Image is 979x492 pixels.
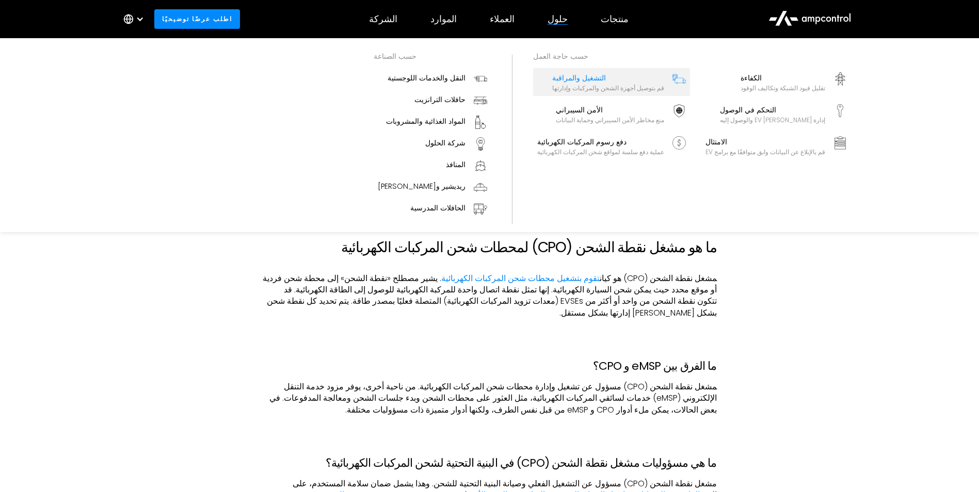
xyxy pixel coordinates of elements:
[552,84,664,92] div: قم بتوصيل أجهزة الشحن والمركبات وإدارتها
[414,94,466,105] div: حافلات الترانزيت
[386,116,466,127] div: المواد الغذائية والمشروبات
[378,181,466,192] div: ريديشير و[PERSON_NAME]
[369,13,397,25] div: الشركة
[263,359,717,373] h3: ما الفرق بين eMSP و CPO؟
[425,137,466,149] div: شركة الحلول
[694,68,851,96] a: الكفاءةتقليل قيود الشبكة وتكاليف الوقود
[374,51,491,62] div: حسب الصناعة
[533,68,690,96] a: التشغيل والمراقبةقم بتوصيل أجهزة الشحن والمركبات وإدارتها
[263,273,717,319] p: مشغل نقطة الشحن (CPO) هو كيان . يشير مصطلح «نقطة الشحن» إلى محطة شحن فردية أو موقع محدد حيث يمكن ...
[490,13,515,25] div: العملاء
[388,72,466,84] div: النقل والخدمات اللوجستية
[705,148,825,156] div: قم بالإبلاغ عن البيانات وابق متوافقًا مع برامج EV
[705,136,825,147] div: الامتثال
[537,136,664,147] div: دفع رسوم المركبات الكهربائية
[601,13,629,25] div: منتجات
[374,176,491,198] a: ريديشير و[PERSON_NAME]
[374,68,491,90] a: النقل والخدمات اللوجستية
[263,456,717,470] h3: ما هي مسؤوليات مشغل نقطة الشحن (CPO) في البنية التحتية لشحن المركبات الكهربائية؟
[741,84,825,92] div: تقليل قيود الشبكة وتكاليف الوقود
[263,239,717,256] h2: ما هو مشغل نقطة الشحن (CPO) لمحطات شحن المركبات الكهربائية
[548,13,568,25] div: حلول
[533,100,690,128] a: الأمن السيبرانيمنع مخاطر الأمن السيبراني وحماية البيانات
[446,159,466,170] div: المنافذ
[694,132,851,160] a: الامتثالقم بالإبلاغ عن البيانات وابق متوافقًا مع برامج EV
[533,132,690,160] a: دفع رسوم المركبات الكهربائيةعملية دفع سلسة لمواقع شحن المركبات الكهربائية
[556,116,664,124] div: منع مخاطر الأمن السيبراني وحماية البيانات
[374,198,491,220] a: الحافلات المدرسية
[374,133,491,155] a: شركة الحلول
[741,72,825,84] div: الكفاءة
[410,202,466,214] div: الحافلات المدرسية
[694,100,851,128] a: التحكم في الوصولإدارة [PERSON_NAME] EV والوصول إليه
[537,148,664,156] div: عملية دفع سلسة لمواقع شحن المركبات الكهربائية
[430,13,457,25] div: الموارد
[263,327,717,338] p: ‍
[533,51,851,62] div: حسب حاجة العمل
[552,72,664,84] div: التشغيل والمراقبة
[154,9,240,28] a: اطلب عرضًا توضيحيًا
[556,104,664,116] div: الأمن السيبراني
[720,104,825,116] div: التحكم في الوصول
[263,424,717,435] p: ‍
[374,155,491,176] a: المنافذ
[374,111,491,133] a: المواد الغذائية والمشروبات
[720,116,825,124] div: إدارة [PERSON_NAME] EV والوصول إليه
[263,381,717,416] p: مشغل نقطة الشحن (CPO) مسؤول عن تشغيل وإدارة محطات شحن المركبات الكهربائية. من ناحية أخرى، يوفر مز...
[441,272,600,284] a: تقوم بتشغيل محطات شحن المركبات الكهربائية
[374,90,491,111] a: حافلات الترانزيت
